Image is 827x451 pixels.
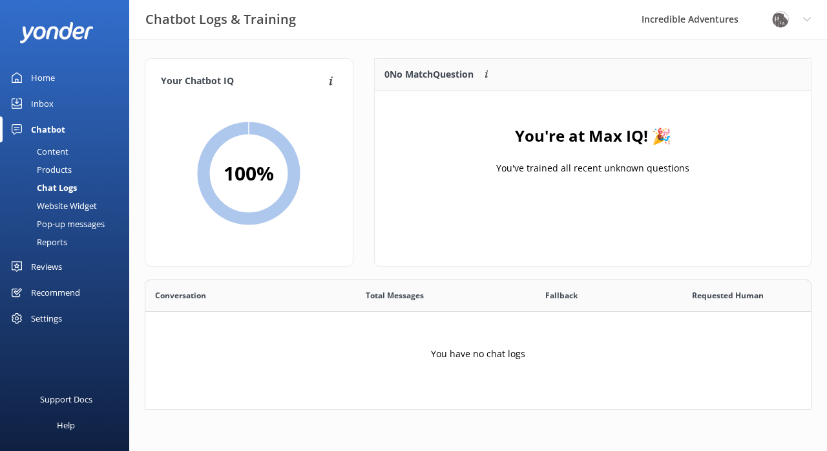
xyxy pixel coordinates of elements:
div: Help [57,412,75,438]
div: Inbox [31,91,54,116]
div: Pop-up messages [8,215,105,233]
div: Reviews [31,254,62,280]
p: 0 No Match Question [384,67,474,82]
div: Recommend [31,280,80,305]
a: Chat Logs [8,179,129,197]
div: Chatbot [31,116,65,142]
div: Support Docs [40,386,92,412]
p: You've trained all recent unknown questions [496,161,689,175]
div: Reports [8,233,67,251]
a: Pop-up messages [8,215,129,233]
div: grid [375,91,811,221]
a: Products [8,160,129,179]
div: Website Widget [8,197,97,215]
a: Website Widget [8,197,129,215]
span: Conversation [155,289,206,302]
span: Requested Human [692,289,764,302]
span: Fallback [545,289,578,302]
h2: 100 % [224,158,274,189]
h4: You're at Max IQ! 🎉 [514,124,671,148]
p: You have no chat logs [431,347,525,361]
div: Content [8,142,68,160]
img: yonder-white-logo.png [19,22,94,43]
div: Home [31,65,55,91]
img: 834-1758036015.png [771,10,790,29]
a: Content [8,142,129,160]
div: Products [8,160,72,179]
h4: Your Chatbot IQ [161,74,325,89]
div: Settings [31,305,62,331]
span: Total Messages [366,289,424,302]
a: Reports [8,233,129,251]
h3: Chatbot Logs & Training [145,9,296,30]
div: Chat Logs [8,179,77,197]
div: grid [145,312,811,409]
